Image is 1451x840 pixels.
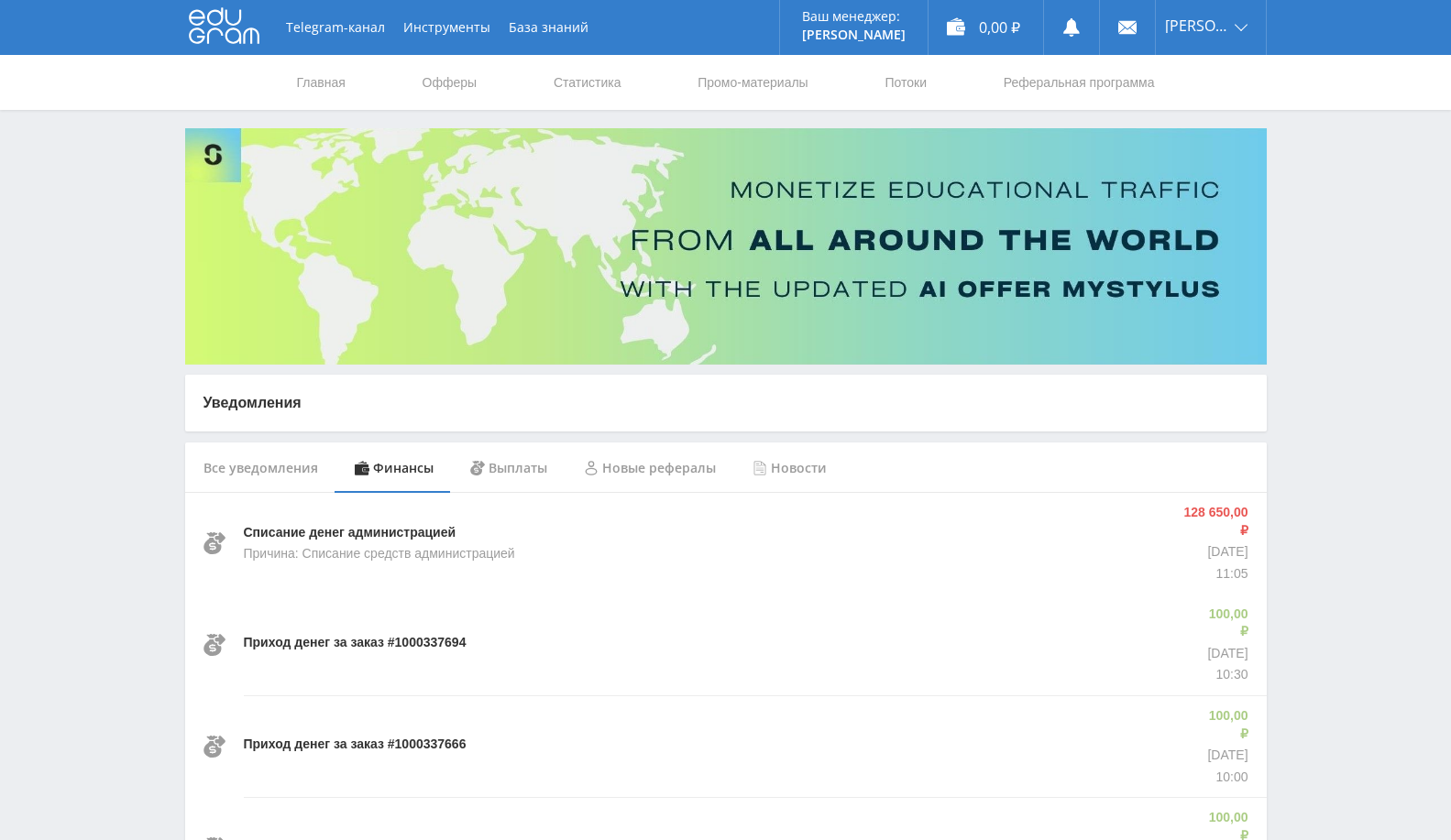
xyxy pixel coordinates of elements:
[734,442,845,494] div: Новости
[802,27,906,42] p: [PERSON_NAME]
[1204,769,1248,787] p: 10:00
[244,524,456,542] p: Списание денег администрацией
[1002,55,1157,110] a: Реферальная программа
[802,9,906,24] p: Ваш менеджер:
[185,128,1267,365] img: Banner
[452,442,566,494] div: Выплаты
[1204,747,1248,765] p: [DATE]
[552,55,623,110] a: Статистика
[883,55,929,110] a: Потоки
[185,442,336,494] div: Все уведомления
[421,55,479,110] a: Офферы
[203,393,1248,413] p: Уведомления
[336,442,452,494] div: Финансы
[566,442,734,494] div: Новые рефералы
[1183,565,1248,584] p: 11:05
[696,55,809,110] a: Промо-материалы
[1183,504,1248,540] p: 128 650,00 ₽
[1204,645,1248,663] p: [DATE]
[1204,666,1248,684] p: 10:30
[1204,707,1248,743] p: 100,00 ₽
[244,634,467,652] p: Приход денег за заказ #1000337694
[1165,18,1229,33] span: [PERSON_NAME]
[1183,543,1248,562] p: [DATE]
[1204,605,1248,641] p: 100,00 ₽
[295,55,347,110] a: Главная
[244,736,467,754] p: Приход денег за заказ #1000337666
[244,545,515,563] p: Причина: Списание средств администрацией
